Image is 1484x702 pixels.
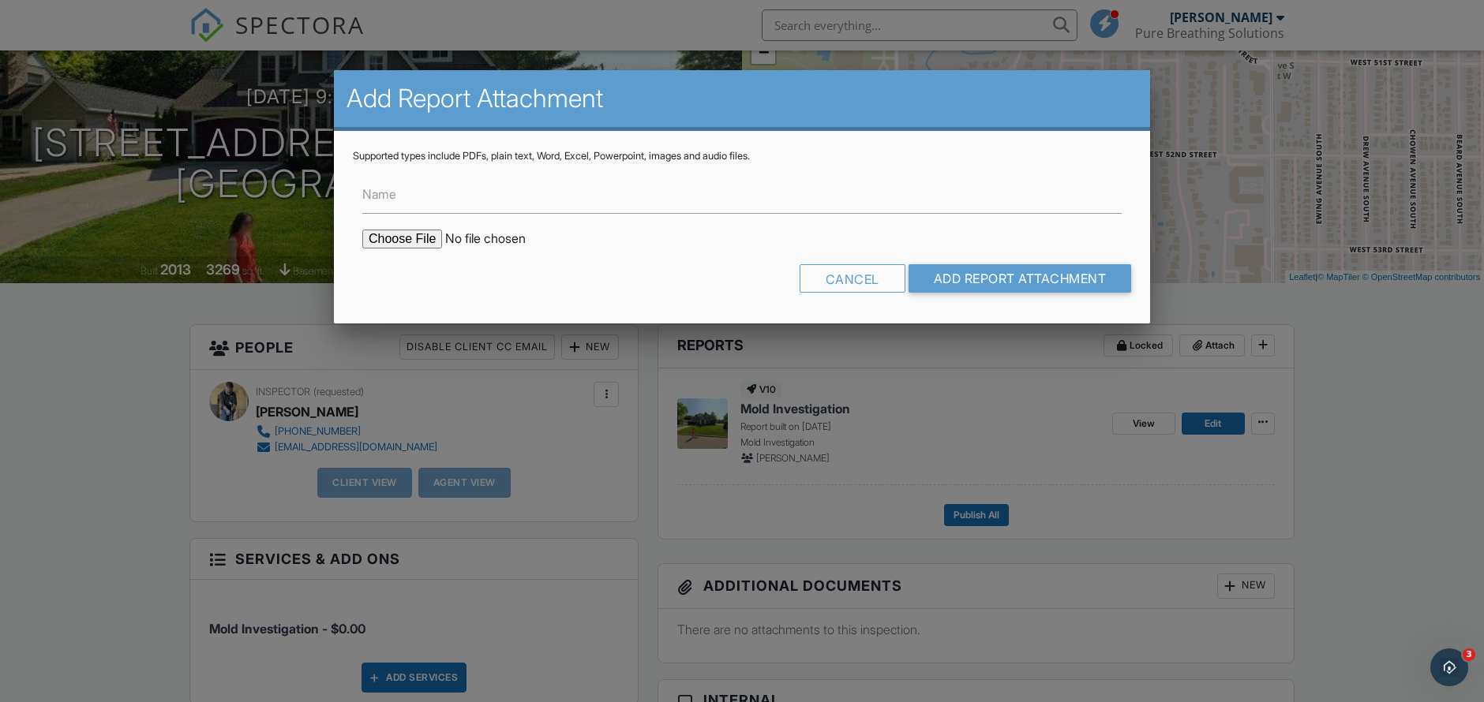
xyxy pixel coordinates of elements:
div: Cancel [800,264,905,293]
iframe: Intercom live chat [1430,648,1468,686]
input: Add Report Attachment [909,264,1132,293]
span: 3 [1463,648,1475,661]
label: Name [362,185,396,203]
div: Supported types include PDFs, plain text, Word, Excel, Powerpoint, images and audio files. [353,150,1131,162]
h2: Add Report Attachment [347,83,1137,114]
